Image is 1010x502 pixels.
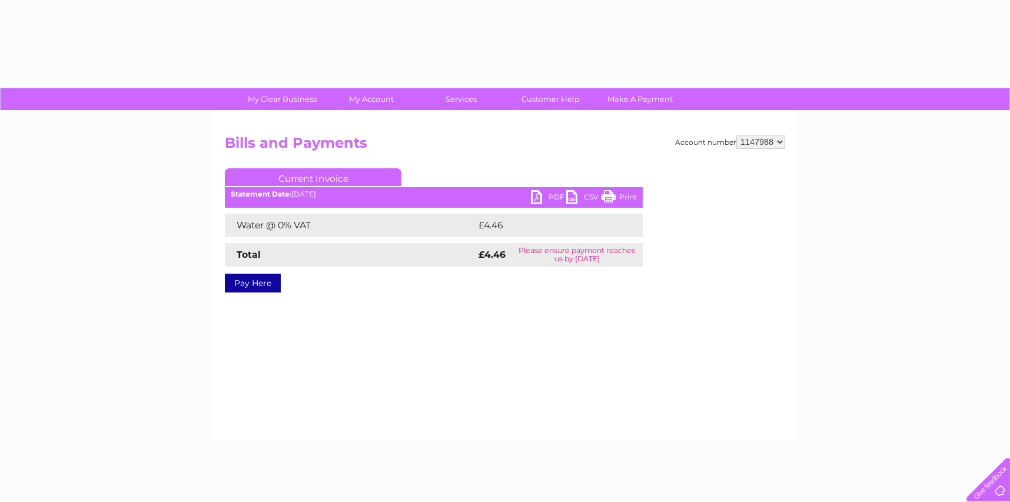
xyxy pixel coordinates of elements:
div: [DATE] [225,190,643,198]
a: CSV [566,190,602,207]
a: Services [413,88,510,110]
a: Customer Help [502,88,599,110]
b: Statement Date: [231,190,291,198]
td: £4.46 [476,214,616,237]
td: Please ensure payment reaches us by [DATE] [511,243,643,267]
strong: Total [237,249,261,260]
strong: £4.46 [479,249,506,260]
a: Current Invoice [225,168,401,186]
a: Make A Payment [592,88,689,110]
a: Print [602,190,637,207]
div: Account number [675,135,785,149]
a: My Account [323,88,420,110]
a: PDF [531,190,566,207]
h2: Bills and Payments [225,135,785,157]
a: Pay Here [225,274,281,292]
td: Water @ 0% VAT [225,214,476,237]
a: My Clear Business [234,88,331,110]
